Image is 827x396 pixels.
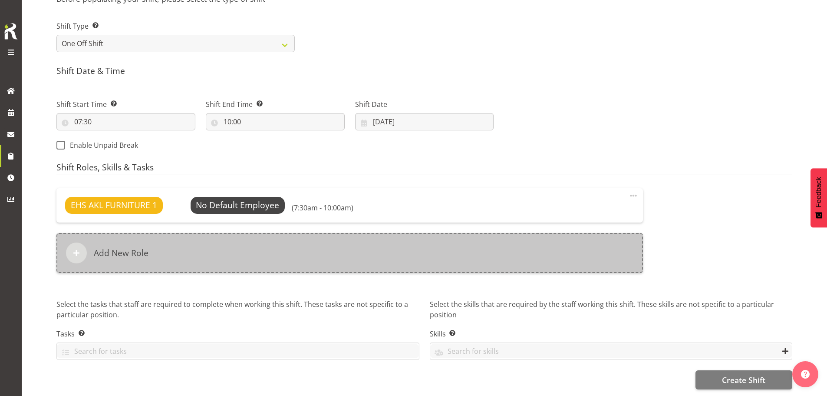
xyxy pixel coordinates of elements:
[695,370,792,389] button: Create Shift
[196,199,279,211] span: No Default Employee
[56,163,792,175] h4: Shift Roles, Skills & Tasks
[56,329,419,339] label: Tasks
[430,299,793,322] p: Select the skills that are required by the staff working this shift. These skills are not specifi...
[292,203,353,212] h6: (7:30am - 10:00am)
[56,66,792,78] h4: Shift Date & Time
[71,199,157,212] span: EHS AKL FURNITURE 1
[355,99,494,110] label: Shift Date
[722,374,765,386] span: Create Shift
[65,141,138,150] span: Enable Unpaid Break
[56,113,195,130] input: Click to select...
[57,344,419,358] input: Search for tasks
[811,168,827,227] button: Feedback - Show survey
[56,99,195,110] label: Shift Start Time
[430,329,793,339] label: Skills
[56,21,295,31] label: Shift Type
[801,370,810,379] img: help-xxl-2.png
[2,22,20,41] img: Rosterit icon logo
[355,113,494,130] input: Click to select...
[206,113,345,130] input: Click to select...
[56,299,419,322] p: Select the tasks that staff are required to complete when working this shift. These tasks are not...
[206,99,345,110] label: Shift End Time
[430,344,792,358] input: Search for skills
[815,177,823,207] span: Feedback
[94,248,148,258] h6: Add New Role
